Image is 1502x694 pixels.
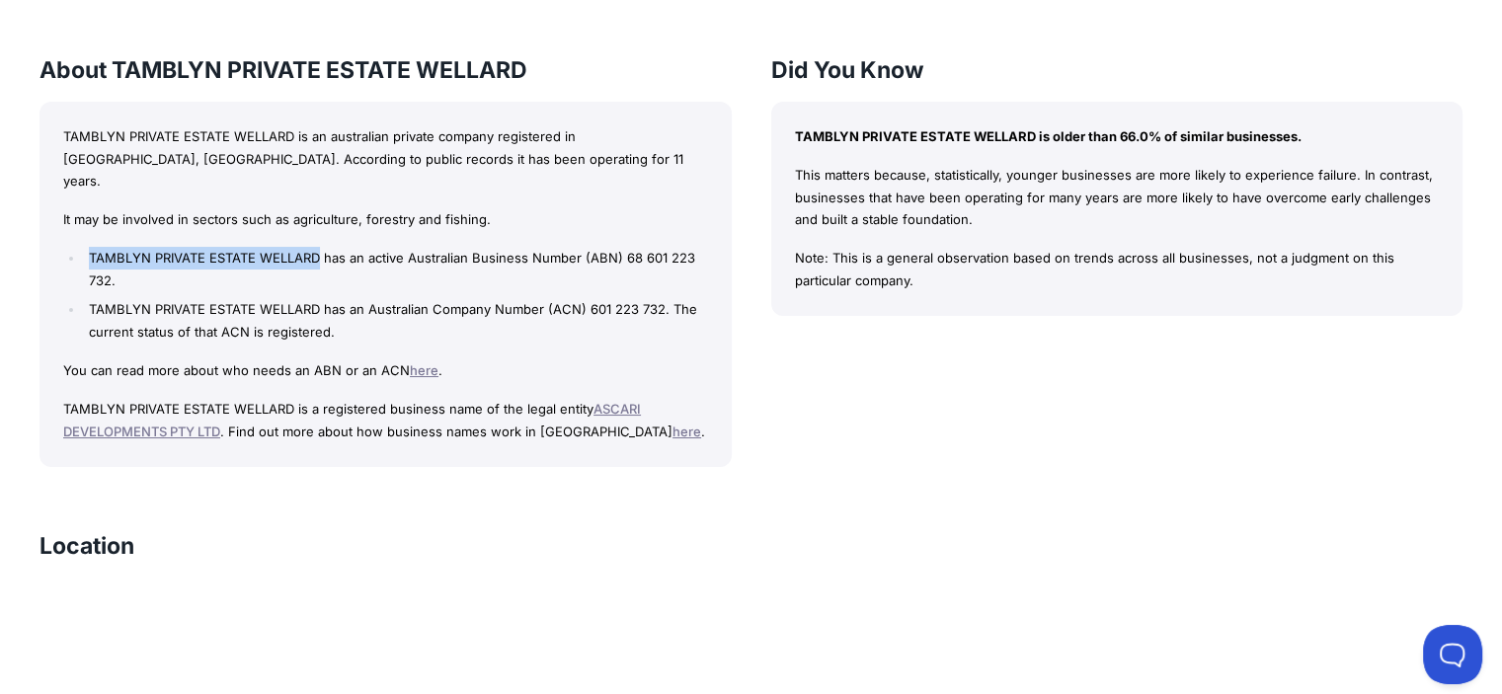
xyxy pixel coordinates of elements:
h3: Location [40,530,134,562]
a: here [410,362,438,378]
li: TAMBLYN PRIVATE ESTATE WELLARD has an active Australian Business Number (ABN) 68 601 223 732. [84,247,707,292]
p: You can read more about who needs an ABN or an ACN . [63,359,708,382]
h3: Did You Know [771,54,1463,86]
p: This matters because, statistically, younger businesses are more likely to experience failure. In... [795,164,1440,231]
p: TAMBLYN PRIVATE ESTATE WELLARD is a registered business name of the legal entity . Find out more ... [63,398,708,443]
li: TAMBLYN PRIVATE ESTATE WELLARD has an Australian Company Number (ACN) 601 223 732. The current st... [84,298,707,344]
h3: About TAMBLYN PRIVATE ESTATE WELLARD [40,54,732,86]
p: Note: This is a general observation based on trends across all businesses, not a judgment on this... [795,247,1440,292]
p: TAMBLYN PRIVATE ESTATE WELLARD is an australian private company registered in [GEOGRAPHIC_DATA], ... [63,125,708,193]
a: ASCARI DEVELOPMENTS PTY LTD [63,401,641,439]
p: It may be involved in sectors such as agriculture, forestry and fishing. [63,208,708,231]
a: here [672,424,701,439]
p: TAMBLYN PRIVATE ESTATE WELLARD is older than 66.0% of similar businesses. [795,125,1440,148]
iframe: Toggle Customer Support [1423,625,1482,684]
